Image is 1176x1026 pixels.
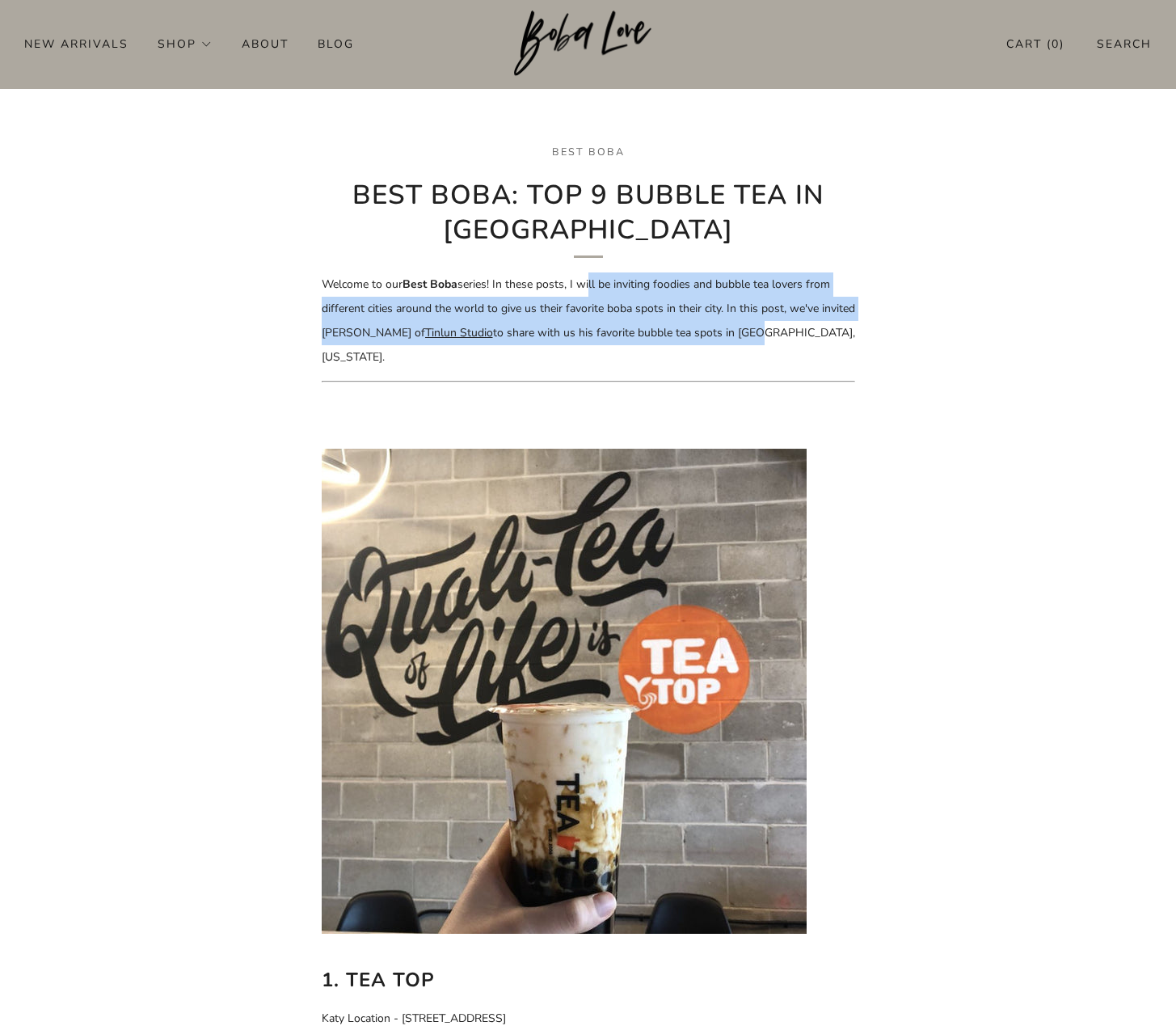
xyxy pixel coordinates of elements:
a: Cart [1006,31,1064,57]
img: Boba Love [514,11,662,77]
span: Welcome to our [322,277,403,292]
a: Boba Love [514,11,662,78]
a: About [242,31,289,57]
items-count: 0 [1052,36,1060,52]
a: Blog [318,31,354,57]
strong: Best Boba [403,277,457,292]
a: best boba [552,145,625,158]
b: 1. Tea Top [322,967,435,993]
a: Shop [158,31,213,57]
p: series! In these posts, I will be inviting foodies and bubble tea lovers from different cities ar... [322,272,855,369]
a: New Arrivals [24,31,129,57]
h1: Best Boba: Top 9 bubble tea in [GEOGRAPHIC_DATA] [322,179,855,258]
a: Tinlun Studio [425,325,493,340]
img: Tea Top [322,449,807,934]
a: Search [1097,31,1152,57]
